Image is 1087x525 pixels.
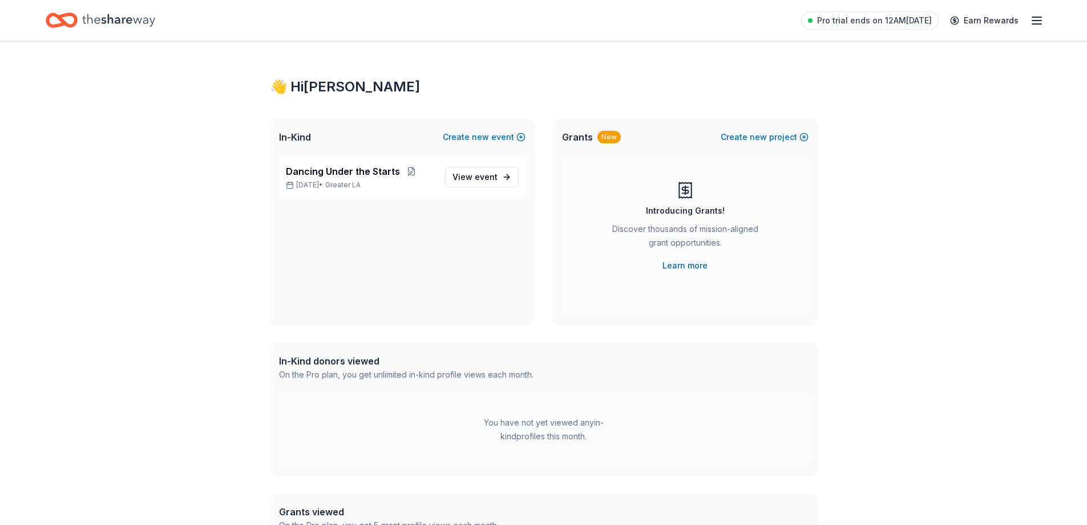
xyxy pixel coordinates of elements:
[279,368,534,382] div: On the Pro plan, you get unlimited in-kind profile views each month.
[46,7,155,34] a: Home
[452,170,498,184] span: View
[943,10,1025,31] a: Earn Rewards
[279,130,311,144] span: In-Kind
[597,131,621,143] div: New
[472,130,489,144] span: new
[270,78,818,96] div: 👋 Hi [PERSON_NAME]
[472,416,615,443] div: You have not yet viewed any in-kind profiles this month.
[646,204,725,218] div: Introducing Grants!
[608,222,763,254] div: Discover thousands of mission-aligned grant opportunities.
[325,181,361,190] span: Greater LA
[750,130,767,144] span: new
[279,505,499,519] div: Grants viewed
[562,130,593,144] span: Grants
[286,165,400,178] span: Dancing Under the Starts
[279,354,534,368] div: In-Kind donors viewed
[817,14,932,27] span: Pro trial ends on 12AM[DATE]
[801,11,939,30] a: Pro trial ends on 12AM[DATE]
[662,259,708,272] a: Learn more
[475,172,498,182] span: event
[443,130,526,144] button: Createnewevent
[445,167,519,187] a: View event
[286,181,436,190] p: [DATE] •
[721,130,809,144] button: Createnewproject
